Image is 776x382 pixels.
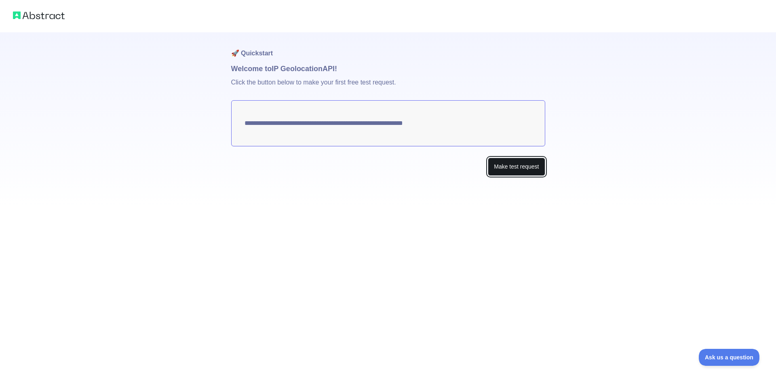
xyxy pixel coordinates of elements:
h1: Welcome to IP Geolocation API! [231,63,545,74]
button: Make test request [488,158,545,176]
img: Abstract logo [13,10,65,21]
h1: 🚀 Quickstart [231,32,545,63]
iframe: Toggle Customer Support [699,349,760,366]
p: Click the button below to make your first free test request. [231,74,545,100]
